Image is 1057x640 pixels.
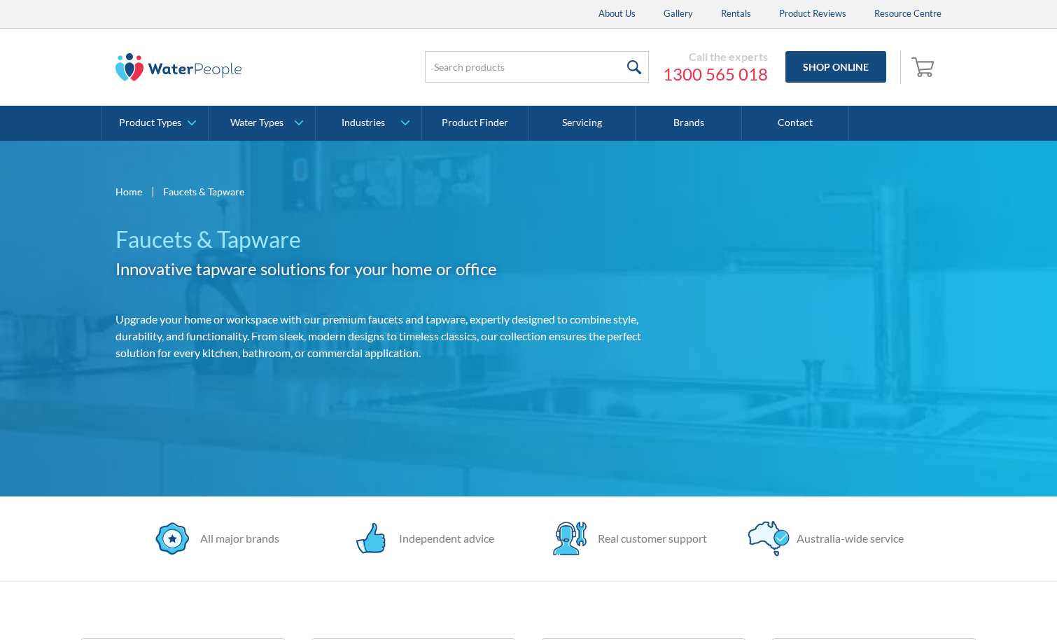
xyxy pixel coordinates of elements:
div: Call the experts [663,50,768,64]
a: Product Types [102,106,208,141]
a: Servicing [529,106,636,141]
div: Faucets & Tapware [163,184,244,199]
a: Contact [742,106,848,141]
img: shopping cart [911,55,938,78]
a: Industries [316,106,421,141]
div: Australia-wide service [790,530,904,547]
img: The Water People [115,53,241,81]
div: Real customer support [591,530,707,547]
input: Search products [425,51,649,83]
div: Independent advice [392,530,494,547]
div: Industries [342,117,385,129]
a: Shop Online [785,51,886,83]
a: Brands [636,106,742,141]
a: Product Finder [422,106,528,141]
a: Open cart [908,50,941,84]
a: 1300 565 018 [663,64,768,85]
a: Water Types [209,106,314,141]
h2: Innovative tapware solutions for your home or office [115,256,653,281]
p: Upgrade your home or workspace with our premium faucets and tapware, expertly designed to combine... [115,311,653,361]
div: Water Types [230,117,283,129]
iframe: podium webchat widget bubble [917,570,1057,640]
a: Home [115,184,142,199]
div: | [149,183,156,200]
h1: Faucets & Tapware [115,223,653,256]
div: All major brands [193,530,279,547]
div: Product Types [119,117,181,129]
